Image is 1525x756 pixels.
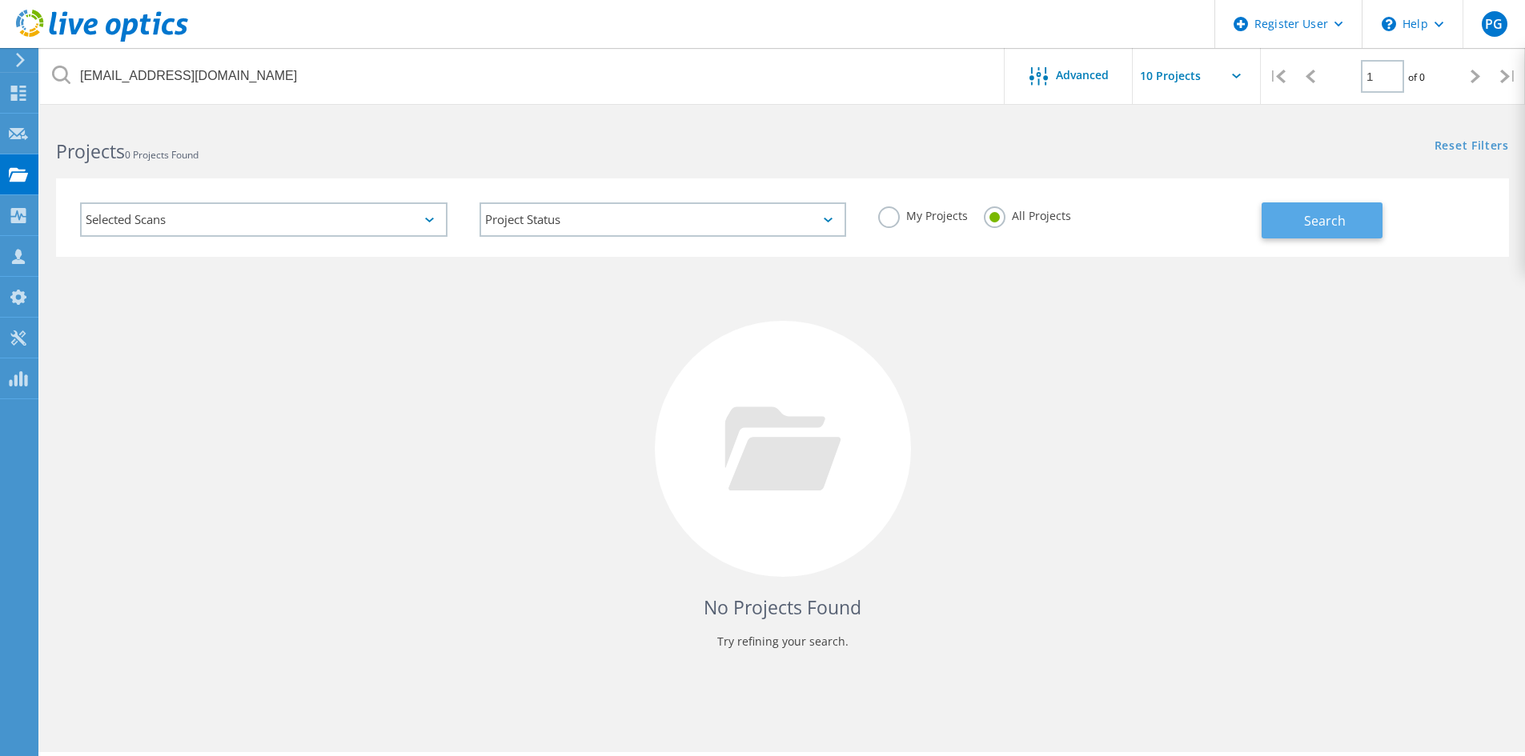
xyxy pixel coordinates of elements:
[56,138,125,164] b: Projects
[1261,48,1294,105] div: |
[80,202,447,237] div: Selected Scans
[1056,70,1109,81] span: Advanced
[40,48,1005,104] input: Search projects by name, owner, ID, company, etc
[72,629,1493,654] p: Try refining your search.
[1382,17,1396,31] svg: \n
[1485,18,1503,30] span: PG
[16,34,188,45] a: Live Optics Dashboard
[878,206,968,222] label: My Projects
[125,148,199,162] span: 0 Projects Found
[1408,70,1425,84] span: of 0
[1304,212,1346,230] span: Search
[480,202,847,237] div: Project Status
[72,594,1493,621] h4: No Projects Found
[1435,140,1509,154] a: Reset Filters
[1262,202,1383,238] button: Search
[1492,48,1525,105] div: |
[984,206,1071,222] label: All Projects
